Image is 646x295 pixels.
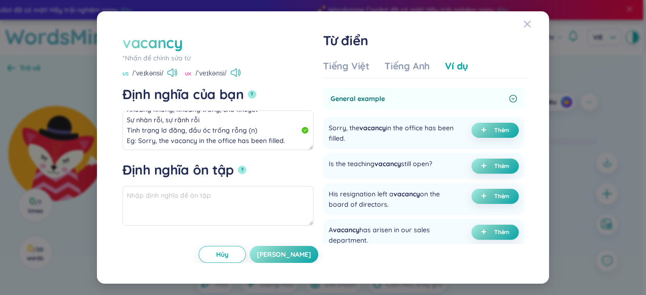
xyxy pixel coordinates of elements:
div: Is the teaching still open? [329,159,432,174]
div: Định nghĩa ôn tập [122,161,234,178]
span: vacancy [375,160,401,168]
button: plusThêm [471,123,519,138]
span: UK [185,70,192,78]
span: plus [481,127,490,134]
span: /ˈveɪkənsi/ [132,68,163,78]
span: Thêm [494,126,510,134]
button: Định nghĩa ôn tập [238,166,246,174]
span: plus [481,163,490,169]
span: plus [481,229,490,236]
div: Định nghĩa của bạn [122,86,244,103]
button: [PERSON_NAME] [250,246,318,263]
div: Tiếng Việt [323,59,369,73]
span: US [122,70,129,78]
span: vacancy [359,124,386,132]
span: vacancy [393,190,420,198]
div: General example [323,88,524,110]
textarea: Tình trạng trống rỗng Khoảng không, khoảng trống, chỗ khuyết Sự nhàn rỗi, sự rãnh rỗi Tình trạng ... [122,110,314,150]
span: General example [331,93,506,104]
div: *Nhấn để chỉnh sửa từ [122,53,314,63]
button: Close [524,11,549,37]
span: vacancy [333,226,359,234]
button: Hủy [199,246,246,263]
div: vacancy [122,32,183,53]
span: Thêm [494,162,510,170]
span: right-circle [509,95,517,102]
button: plusThêm [471,225,519,240]
div: Sorry, the in the office has been filled. [329,123,455,143]
div: Ví dụ [122,237,154,254]
button: plusThêm [471,159,519,174]
span: Hủy [216,250,228,259]
span: /ˈveɪkənsi/ [195,68,226,78]
span: [PERSON_NAME] [257,250,311,259]
span: Thêm [494,228,510,236]
h1: Từ điển [323,32,528,49]
div: Ví dụ [445,59,468,73]
button: plusThêm [471,189,519,204]
button: Định nghĩa của bạn [248,90,256,99]
div: Tiếng Anh [384,59,430,73]
div: A has arisen in our sales department. [329,225,455,245]
span: plus [481,193,490,200]
div: His resignation left a on the board of directors. [329,189,455,210]
span: Thêm [494,193,510,200]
